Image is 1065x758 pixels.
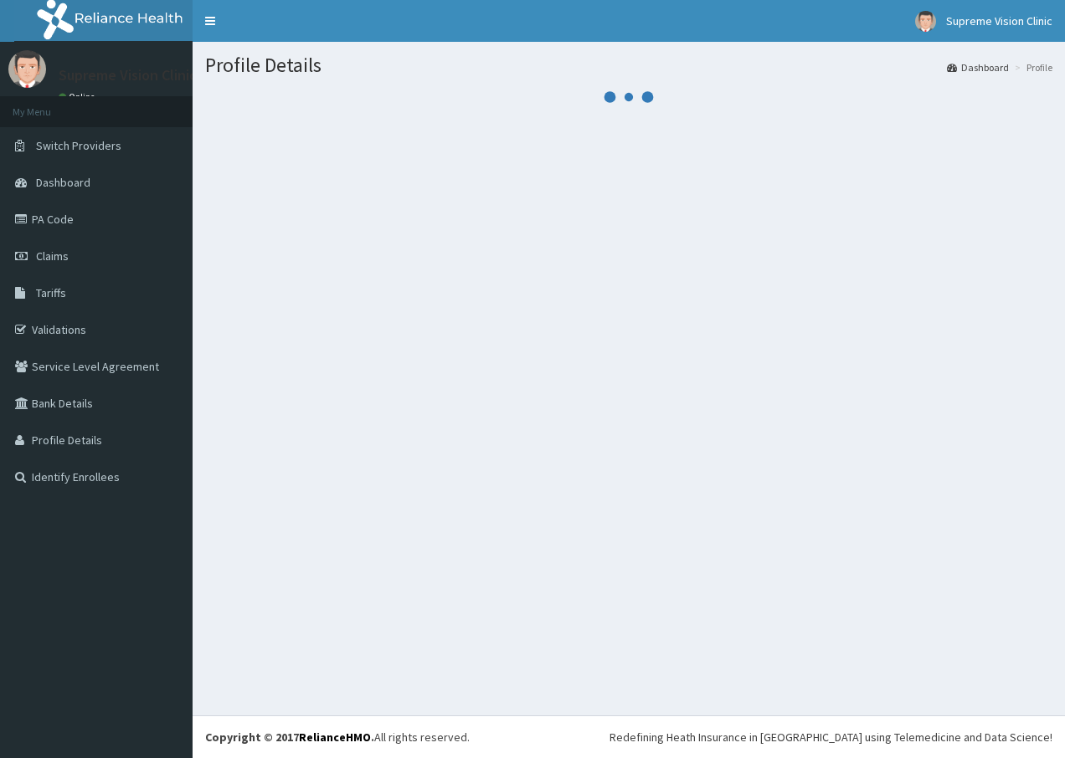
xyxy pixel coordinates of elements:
a: Online [59,91,99,103]
span: Dashboard [36,175,90,190]
p: Supreme Vision Clinic [59,68,197,83]
img: User Image [8,50,46,88]
li: Profile [1011,60,1052,74]
span: Tariffs [36,285,66,300]
span: Supreme Vision Clinic [946,13,1052,28]
a: RelianceHMO [299,730,371,745]
span: Claims [36,248,69,264]
span: Switch Providers [36,138,121,153]
strong: Copyright © 2017 . [205,730,374,745]
a: Dashboard [947,60,1009,74]
svg: audio-loading [604,72,654,122]
footer: All rights reserved. [193,715,1065,758]
h1: Profile Details [205,54,1052,76]
div: Redefining Heath Insurance in [GEOGRAPHIC_DATA] using Telemedicine and Data Science! [610,729,1052,745]
img: User Image [915,11,936,32]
